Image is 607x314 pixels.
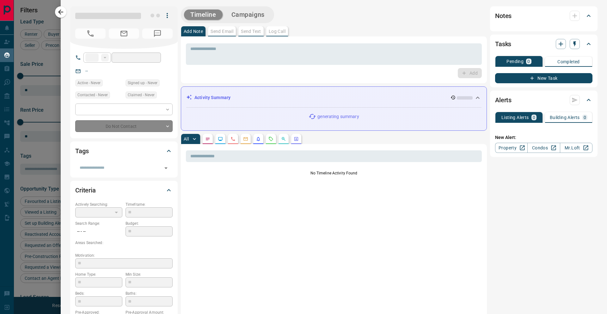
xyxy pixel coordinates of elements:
p: Min Size: [126,272,173,277]
p: generating summary [317,113,359,120]
a: Condos [527,143,560,153]
span: No Email [109,28,139,39]
button: Campaigns [225,9,271,20]
button: New Task [495,73,592,83]
div: Tags [75,143,173,159]
svg: Emails [243,136,248,141]
a: -- [85,68,88,73]
p: Completed [557,60,580,64]
h2: Notes [495,11,512,21]
a: Mr.Loft [560,143,592,153]
p: Motivation: [75,253,173,258]
p: 0 [584,115,586,120]
h2: Criteria [75,185,96,195]
svg: Calls [230,136,236,141]
p: 0 [533,115,535,120]
p: Beds: [75,291,122,296]
p: Home Type: [75,272,122,277]
button: Timeline [184,9,223,20]
h2: Tasks [495,39,511,49]
div: Notes [495,8,592,23]
p: Baths: [126,291,173,296]
a: Property [495,143,528,153]
p: Activity Summary [194,94,230,101]
div: Do Not Contact [75,120,173,132]
svg: Opportunities [281,136,286,141]
svg: Lead Browsing Activity [218,136,223,141]
div: Alerts [495,92,592,108]
p: Building Alerts [550,115,580,120]
span: No Number [75,28,106,39]
p: Search Range: [75,221,122,226]
span: Active - Never [77,80,101,86]
p: Pending [506,59,524,64]
button: Open [162,164,170,173]
p: 0 [527,59,530,64]
p: New Alert: [495,134,592,141]
p: Timeframe: [126,202,173,207]
svg: Listing Alerts [256,136,261,141]
svg: Requests [268,136,273,141]
h2: Alerts [495,95,512,105]
p: No Timeline Activity Found [186,170,482,176]
p: Listing Alerts [501,115,529,120]
p: All [184,137,189,141]
div: Activity Summary [186,92,481,104]
p: Add Note [184,29,203,34]
p: Areas Searched: [75,240,173,246]
span: No Number [142,28,173,39]
div: Tasks [495,36,592,52]
p: -- - -- [75,226,122,237]
svg: Notes [205,136,210,141]
span: Signed up - Never [128,80,157,86]
p: Actively Searching: [75,202,122,207]
h2: Tags [75,146,89,156]
div: Criteria [75,183,173,198]
span: Claimed - Never [128,92,155,98]
span: Contacted - Never [77,92,108,98]
svg: Agent Actions [294,136,299,141]
p: Budget: [126,221,173,226]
